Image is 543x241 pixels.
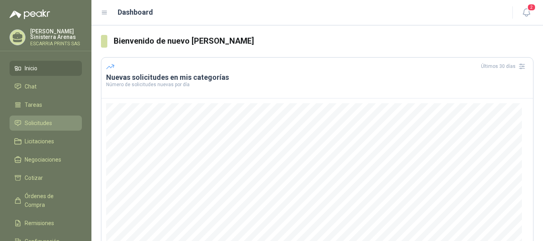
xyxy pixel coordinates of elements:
a: Licitaciones [10,134,82,149]
span: Órdenes de Compra [25,192,74,209]
a: Chat [10,79,82,94]
a: Tareas [10,97,82,112]
span: Cotizar [25,174,43,182]
a: Solicitudes [10,116,82,131]
p: ESCARRIA PRINTS SAS [30,41,82,46]
img: Logo peakr [10,10,50,19]
a: Cotizar [10,170,82,185]
span: Solicitudes [25,119,52,127]
p: Número de solicitudes nuevas por día [106,82,528,87]
span: Licitaciones [25,137,54,146]
span: Inicio [25,64,37,73]
h3: Bienvenido de nuevo [PERSON_NAME] [114,35,533,47]
button: 2 [519,6,533,20]
span: Negociaciones [25,155,61,164]
a: Remisiones [10,216,82,231]
span: Chat [25,82,37,91]
span: Remisiones [25,219,54,228]
span: Tareas [25,100,42,109]
p: [PERSON_NAME] Sinisterra Arenas [30,29,82,40]
span: 2 [527,4,536,11]
div: Últimos 30 días [481,60,528,73]
h3: Nuevas solicitudes en mis categorías [106,73,528,82]
a: Órdenes de Compra [10,189,82,212]
a: Inicio [10,61,82,76]
h1: Dashboard [118,7,153,18]
a: Negociaciones [10,152,82,167]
